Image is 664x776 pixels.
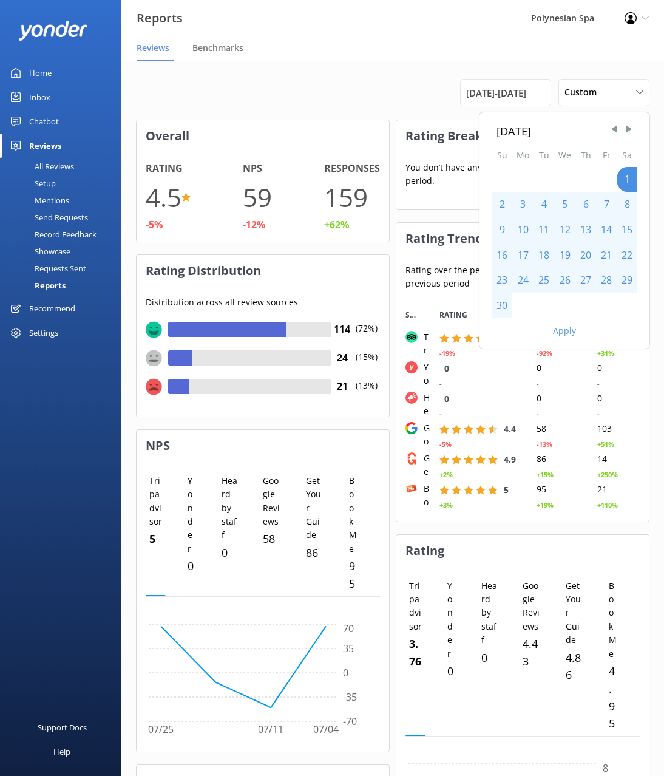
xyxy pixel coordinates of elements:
abbr: Monday [517,149,529,161]
div: 103 [588,421,649,437]
abbr: Friday [603,149,611,161]
div: Heard by staff [418,391,430,540]
div: Mon Apr 24 2023 [512,268,534,293]
div: Mon Apr 17 2023 [512,243,534,268]
div: All Reviews [7,158,74,175]
abbr: Wednesday [558,149,571,161]
div: 0 [527,391,588,406]
p: 58 [263,530,280,548]
div: Reviews [29,134,61,158]
div: - [439,408,442,419]
span: Custom [564,86,604,99]
div: -19% [439,347,455,358]
p: Distribution across all review sources [146,296,380,309]
div: +15% [537,469,554,480]
div: [DATE] [496,122,632,140]
h3: Reports [137,9,183,28]
tspan: -70 [343,714,357,727]
h4: NPS [243,161,262,177]
p: 5 [149,530,162,548]
div: -92% [537,347,552,358]
h3: Overall [137,120,389,152]
div: Chatbot [29,109,59,134]
div: Sat Apr 29 2023 [617,268,637,293]
p: Tripadvisor [409,579,422,634]
tspan: 70 [343,622,354,635]
div: Send Requests [7,209,88,226]
div: Fri Apr 21 2023 [596,243,617,268]
div: Sun Apr 02 2023 [492,192,512,217]
h4: 114 [331,322,353,338]
a: Reports [7,277,121,294]
div: grid [396,330,649,512]
p: Get Your Guide [566,579,583,647]
div: Thu Apr 06 2023 [575,192,596,217]
p: BookMe [609,579,618,661]
div: Fri Apr 28 2023 [596,268,617,293]
div: Wed Apr 05 2023 [554,192,575,217]
a: Setup [7,175,121,192]
div: Fri Apr 14 2023 [596,217,617,243]
div: Sun Apr 30 2023 [492,293,512,319]
div: 21 [588,482,649,497]
div: Fri Apr 07 2023 [596,192,617,217]
p: 4 [523,635,540,670]
div: -13% [537,438,552,449]
p: BookMe [349,474,358,556]
div: Support Docs [38,715,87,740]
span: Next Month [623,123,635,135]
div: Sun Apr 09 2023 [492,217,512,243]
div: +250% [597,469,618,480]
a: Record Feedback [7,226,121,243]
p: Yonder [188,474,195,556]
abbr: Thursday [581,149,591,161]
span: Source [405,309,421,321]
p: Heard by staff [222,474,237,542]
h3: Rating Distribution [137,255,389,287]
div: Inbox [29,85,50,109]
div: +62% [324,217,349,233]
a: Send Requests [7,209,121,226]
span: 0 [444,393,449,404]
p: 0 [188,557,195,575]
span: 4.4 [504,423,516,435]
h4: 24 [331,350,353,366]
tspan: 07/25 [148,723,174,736]
div: Recommend [29,296,75,321]
p: (15%) [353,350,380,379]
p: Tripadvisor [149,474,162,529]
div: - [537,408,539,419]
h3: Rating Breakdown [396,120,649,152]
div: 86 [527,452,588,467]
p: Rating over the period [DATE] - [DATE] , compared to previous period [405,264,640,291]
div: - [597,408,600,419]
div: Sat Apr 01 2023 [617,167,637,192]
p: Yonder [447,579,455,661]
div: Sun Apr 23 2023 [492,268,512,293]
h1: 159 [324,177,368,217]
div: Wed Apr 26 2023 [554,268,575,293]
div: Tue Apr 11 2023 [534,217,554,243]
div: Yonder [418,361,429,442]
abbr: Tuesday [539,149,549,161]
p: 5 [566,649,583,684]
p: Google Reviews [523,579,540,634]
p: 5 [609,662,618,732]
span: Benchmarks [192,42,243,54]
div: Thu Apr 13 2023 [575,217,596,243]
div: Sat Apr 08 2023 [617,192,637,217]
a: Requests Sent [7,260,121,277]
div: Reports [7,277,66,294]
p: 0 [222,544,237,562]
div: Google Reviews [418,421,430,585]
p: Google Reviews [263,474,280,529]
tspan: 07/11 [258,723,283,736]
div: Sat Apr 22 2023 [617,243,637,268]
div: Settings [29,321,58,345]
button: Apply [553,327,576,335]
span: RATING [439,309,467,321]
p: 86 [306,544,324,562]
div: +3% [439,499,453,510]
p: (72%) [353,322,380,350]
span: 5 [504,484,509,495]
